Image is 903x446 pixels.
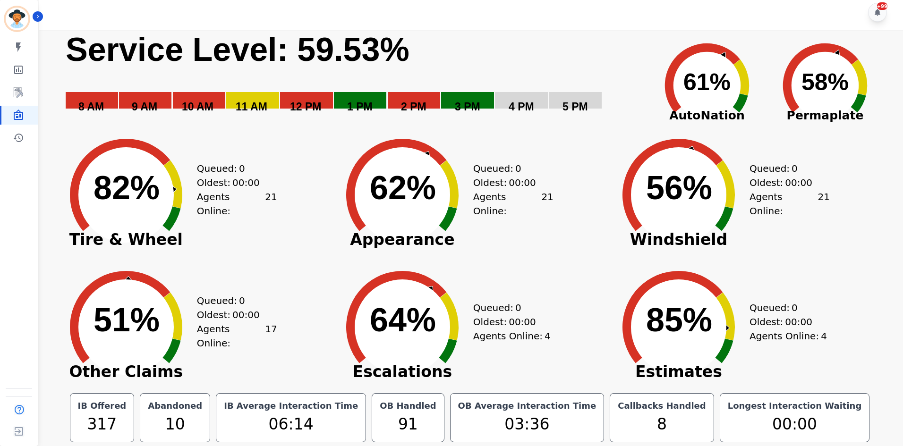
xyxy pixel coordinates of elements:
span: 00:00 [509,176,536,190]
span: Appearance [332,235,473,244]
div: Oldest: [750,176,820,190]
div: 10 [146,412,204,436]
div: Queued: [750,301,820,315]
div: Agents Online: [750,329,830,343]
span: Windshield [608,235,750,244]
div: 00:00 [726,412,864,436]
img: Bordered avatar [6,8,28,30]
span: 21 [265,190,277,218]
div: IB Average Interaction Time [222,399,360,412]
span: 0 [792,301,798,315]
div: +99 [877,2,887,10]
span: 00:00 [232,176,260,190]
text: 8 AM [78,101,104,113]
span: 00:00 [785,176,812,190]
div: 06:14 [222,412,360,436]
text: 3 PM [455,101,480,113]
text: 61% [683,69,731,95]
div: Queued: [473,301,544,315]
span: 0 [792,161,798,176]
span: 4 [545,329,551,343]
text: 11 AM [236,101,267,113]
div: Queued: [750,161,820,176]
div: Oldest: [197,308,268,322]
div: 8 [616,412,708,436]
span: 21 [541,190,553,218]
span: Permaplate [766,107,884,125]
span: 00:00 [785,315,812,329]
div: Agents Online: [197,322,277,350]
span: 0 [239,294,245,308]
text: 51% [94,302,160,338]
text: Service Level: 59.53% [66,31,409,68]
text: 85% [646,302,712,338]
div: 91 [378,412,438,436]
span: 0 [239,161,245,176]
div: 317 [76,412,128,436]
div: 03:36 [456,412,598,436]
div: Longest Interaction Waiting [726,399,864,412]
text: 10 AM [182,101,213,113]
text: 56% [646,169,712,206]
span: Escalations [332,367,473,377]
text: 64% [370,302,436,338]
text: 9 AM [132,101,157,113]
div: Callbacks Handled [616,399,708,412]
span: Estimates [608,367,750,377]
span: 4 [821,329,827,343]
div: Queued: [197,294,268,308]
div: Queued: [197,161,268,176]
svg: Service Level: 0% [65,30,646,126]
div: Oldest: [473,315,544,329]
span: 00:00 [509,315,536,329]
text: 62% [370,169,436,206]
div: OB Average Interaction Time [456,399,598,412]
text: 4 PM [509,101,534,113]
span: 0 [515,301,521,315]
div: Oldest: [750,315,820,329]
text: 5 PM [562,101,588,113]
div: Oldest: [197,176,268,190]
div: Agents Online: [473,329,554,343]
span: 17 [265,322,277,350]
span: Tire & Wheel [55,235,197,244]
span: 00:00 [232,308,260,322]
div: Agents Online: [750,190,830,218]
div: Oldest: [473,176,544,190]
text: 2 PM [401,101,426,113]
div: OB Handled [378,399,438,412]
text: 58% [801,69,849,95]
text: 82% [94,169,160,206]
text: 1 PM [347,101,373,113]
div: Abandoned [146,399,204,412]
div: Agents Online: [473,190,554,218]
span: 0 [515,161,521,176]
div: Queued: [473,161,544,176]
span: Other Claims [55,367,197,377]
span: AutoNation [648,107,766,125]
div: IB Offered [76,399,128,412]
span: 21 [818,190,829,218]
div: Agents Online: [197,190,277,218]
text: 12 PM [290,101,321,113]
